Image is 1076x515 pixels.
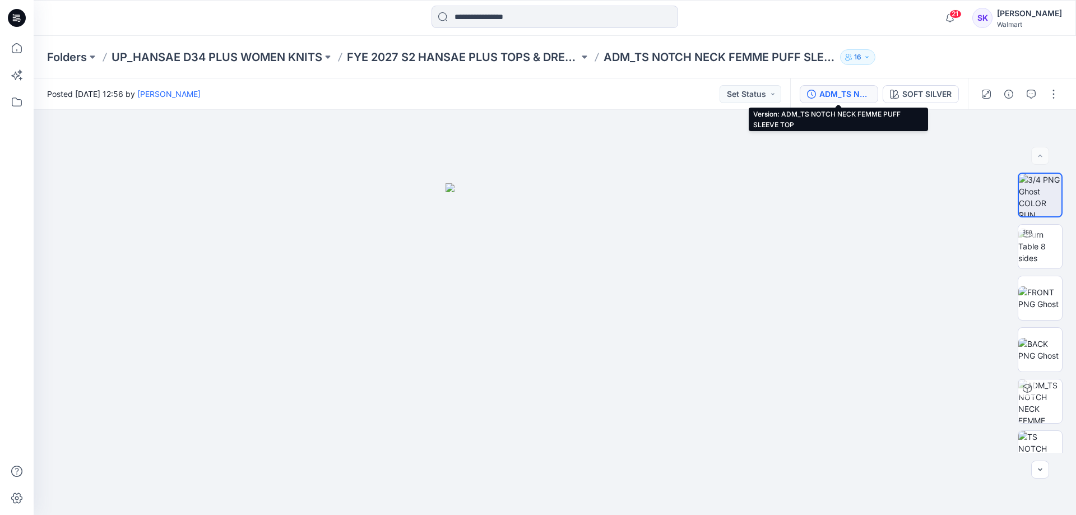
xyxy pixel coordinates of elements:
[1018,379,1062,423] img: ADM_TS NOTCH NECK FEMME PUFF SLEEVE TOP SOFT SILVER
[604,49,836,65] p: ADM_TS NOTCH NECK FEMME PUFF SLEEVE TOP
[47,88,201,100] span: Posted [DATE] 12:56 by
[997,20,1062,29] div: Walmart
[1018,286,1062,310] img: FRONT PNG Ghost
[137,89,201,99] a: [PERSON_NAME]
[1018,431,1062,475] img: TS NOTCH NECK FEMME PUFF SLEEVE TOP_inspiration
[840,49,875,65] button: 16
[1018,338,1062,361] img: BACK PNG Ghost
[854,51,861,63] p: 16
[47,49,87,65] a: Folders
[1018,229,1062,264] img: Turn Table 8 sides
[819,88,871,100] div: ADM_TS NOTCH NECK FEMME PUFF SLEEVE TOP
[800,85,878,103] button: ADM_TS NOTCH NECK FEMME PUFF SLEEVE TOP
[949,10,962,18] span: 21
[347,49,579,65] a: FYE 2027 S2 HANSAE PLUS TOPS & DRESSES
[112,49,322,65] a: UP_HANSAE D34 PLUS WOMEN KNITS
[997,7,1062,20] div: [PERSON_NAME]
[1019,174,1061,216] img: 3/4 PNG Ghost COLOR RUN
[902,88,952,100] div: SOFT SILVER
[972,8,992,28] div: SK
[883,85,959,103] button: SOFT SILVER
[1000,85,1018,103] button: Details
